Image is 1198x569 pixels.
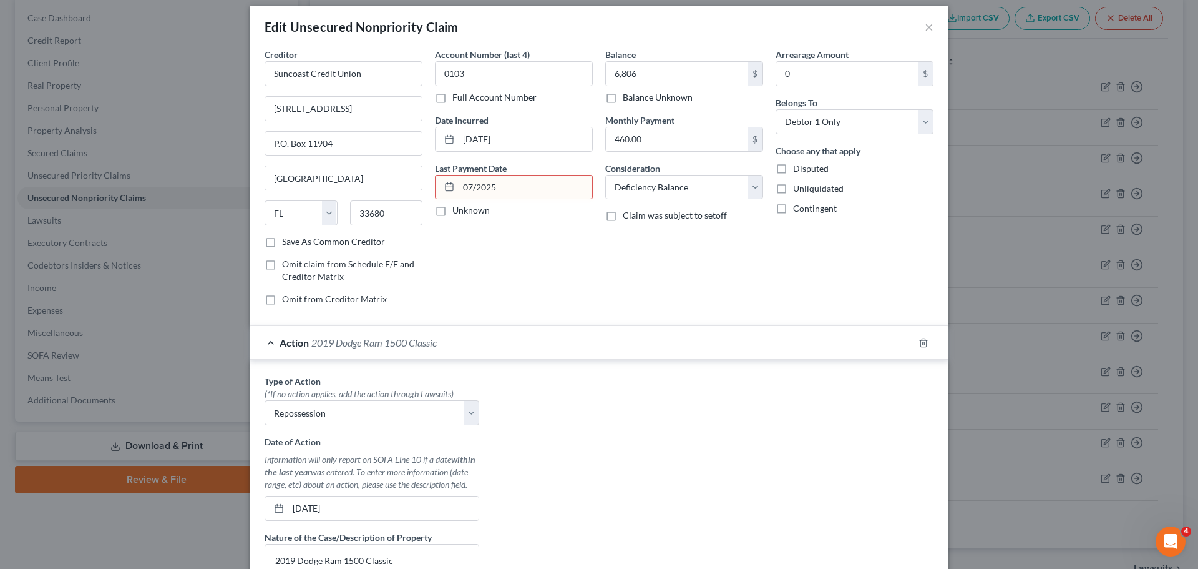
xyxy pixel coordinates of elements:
span: 2019 Dodge Ram 1500 Classic [311,337,437,349]
input: 0.00 [606,62,748,86]
label: Choose any that apply [776,144,860,157]
span: Claim was subject to setoff [623,210,727,220]
input: Enter zip... [350,200,423,225]
label: Date of Action [265,435,321,448]
input: MM/DD/YYYY [459,127,592,151]
input: XXXX [435,61,593,86]
span: Omit from Creditor Matrix [282,294,387,304]
div: Information will only report on SOFA Line 10 if a date was entered. To enter more information (da... [265,453,479,491]
input: Apt, Suite, etc... [265,132,422,156]
span: 4 [1181,527,1191,537]
iframe: Intercom live chat [1156,527,1186,557]
input: Enter address... [265,97,422,121]
label: Monthly Payment [605,114,674,127]
input: MM/DD/YYYY [459,176,592,199]
span: Contingent [793,203,837,214]
label: Consideration [605,162,660,175]
div: Edit Unsecured Nonpriority Claim [265,18,459,36]
span: Type of Action [265,376,321,387]
button: × [925,19,933,34]
label: Date Incurred [435,114,489,127]
span: Action [280,337,309,349]
div: $ [748,127,762,151]
label: Unknown [452,204,490,217]
span: Creditor [265,49,298,60]
input: 0.00 [776,62,918,86]
div: $ [918,62,933,86]
input: Enter city... [265,166,422,190]
span: Unliquidated [793,183,844,194]
label: Balance [605,48,636,61]
label: Balance Unknown [623,91,693,104]
input: Search creditor by name... [265,61,422,86]
label: Account Number (last 4) [435,48,530,61]
label: Full Account Number [452,91,537,104]
span: Disputed [793,163,829,174]
label: Last Payment Date [435,162,507,175]
div: (*If no action applies, add the action through Lawsuits) [265,388,479,400]
label: Arrearage Amount [776,48,849,61]
input: 0.00 [606,127,748,151]
div: $ [748,62,762,86]
label: Save As Common Creditor [282,235,385,248]
span: Belongs To [776,97,817,108]
input: MM/DD/YYYY [288,497,479,520]
span: Omit claim from Schedule E/F and Creditor Matrix [282,259,414,282]
label: Nature of the Case/Description of Property [265,531,432,544]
